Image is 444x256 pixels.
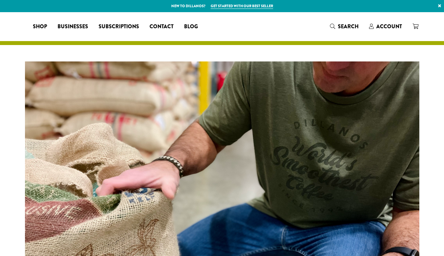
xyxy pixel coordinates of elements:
[99,23,139,31] span: Subscriptions
[150,23,174,31] span: Contact
[338,23,359,30] span: Search
[184,23,198,31] span: Blog
[28,21,52,32] a: Shop
[58,23,88,31] span: Businesses
[376,23,402,30] span: Account
[211,3,273,9] a: Get started with our best seller
[33,23,47,31] span: Shop
[325,21,364,32] a: Search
